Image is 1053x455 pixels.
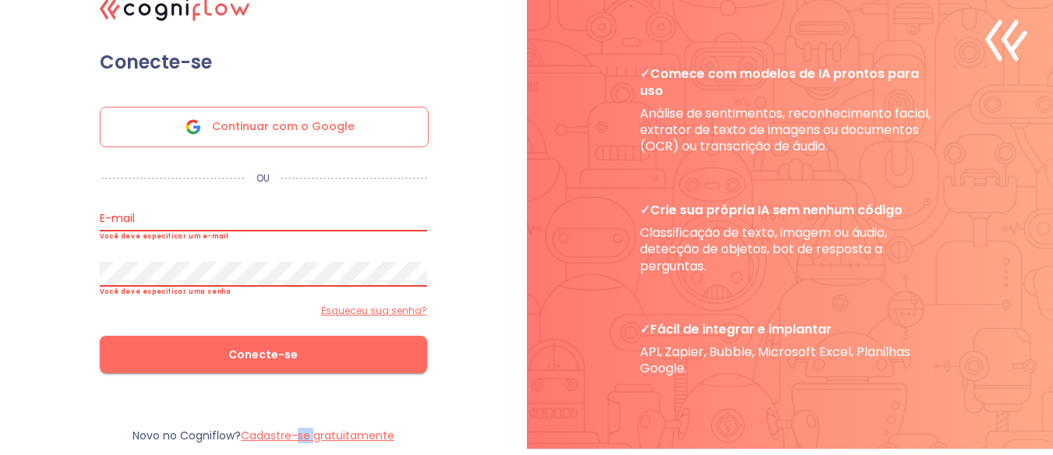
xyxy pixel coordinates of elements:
[640,343,910,377] font: API, Zapier, Bubble, Microsoft Excel, Planilhas Google.
[228,347,298,362] font: Conecte-se
[650,201,903,219] font: Crie sua própria IA sem nenhum código
[650,320,832,338] font: Fácil de integrar e implantar
[640,104,931,156] font: Análise de sentimentos, reconhecimento facial, extrator de texto de imagens ou documentos (OCR) o...
[133,428,241,443] font: Novo no Cogniflow?
[640,320,650,338] font: ✓
[100,107,429,147] div: Continuar com o Google
[640,224,887,275] font: Classificação de texto, imagem ou áudio, detecção de objetos, bot de resposta a perguntas.
[256,171,270,185] font: OU
[212,118,355,134] font: Continuar com o Google
[640,65,650,83] font: ✓
[640,65,919,99] font: Comece com modelos de IA prontos para uso
[241,428,394,443] font: Cadastre-se gratuitamente
[100,287,231,296] font: Você deve especificar uma senha
[100,336,427,373] button: Conecte-se
[640,201,650,219] font: ✓
[100,232,229,241] font: Você deve especificar um e-mail
[100,49,212,75] font: Conecte-se
[321,304,427,317] font: Esqueceu sua senha?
